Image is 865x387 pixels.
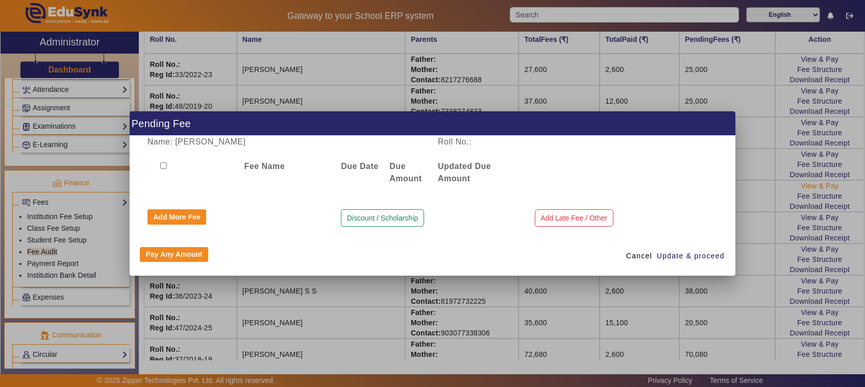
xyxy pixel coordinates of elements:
span: Cancel [626,251,652,261]
h1: Pending Fee [130,111,735,135]
div: Name: [PERSON_NAME] [142,136,432,148]
span: Update & proceed [657,251,725,261]
b: Due Date [341,162,378,171]
button: Add Late Fee / Other [535,209,613,227]
button: Add More Fee [147,209,207,225]
button: Update & proceed [656,247,725,265]
button: Cancel [622,247,656,265]
b: Due Amount [389,162,422,183]
b: Fee Name [244,162,285,171]
button: Discount / Scholarship [341,209,424,227]
div: Roll No.: [433,136,578,148]
b: Updated Due Amount [438,162,491,183]
button: Pay Any Amount [140,247,208,262]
